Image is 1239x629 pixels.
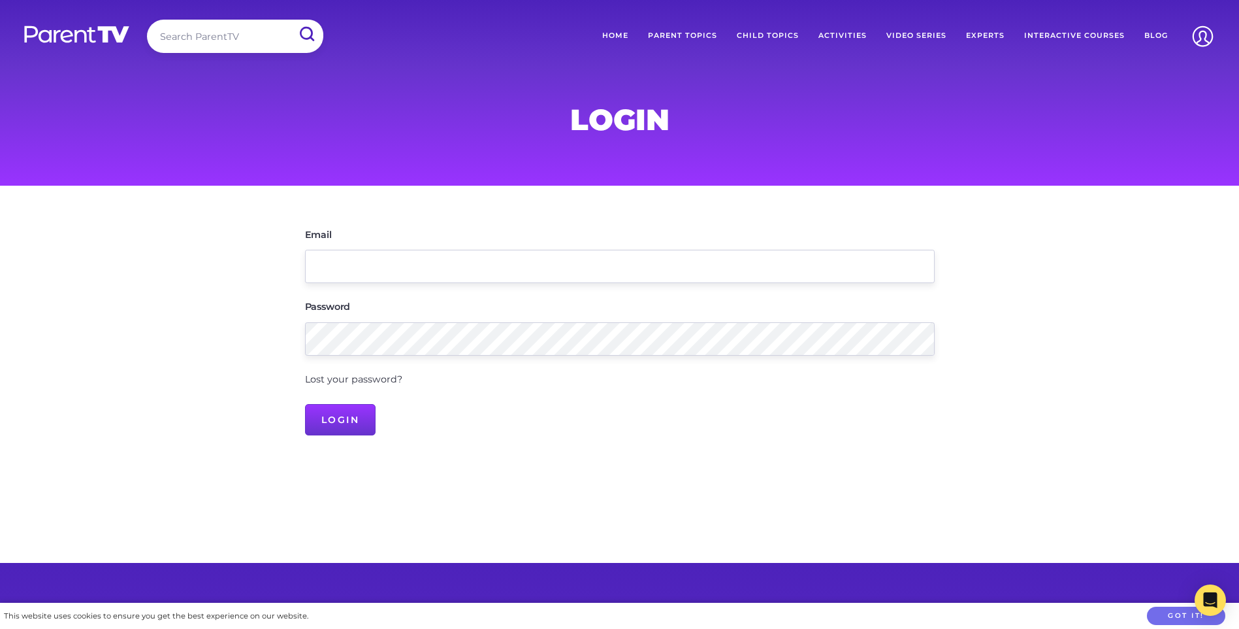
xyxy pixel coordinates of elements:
a: Lost your password? [305,373,402,385]
a: Interactive Courses [1014,20,1134,52]
label: Password [305,302,351,311]
div: This website uses cookies to ensure you get the best experience on our website. [4,609,308,623]
h1: Login [305,107,935,133]
button: Got it! [1147,607,1225,626]
img: parenttv-logo-white.4c85aaf.svg [23,25,131,44]
input: Submit [289,20,323,49]
a: Home [592,20,638,52]
a: Parent Topics [638,20,727,52]
a: Activities [809,20,877,52]
a: Child Topics [727,20,809,52]
img: Account [1186,20,1219,53]
div: Open Intercom Messenger [1195,585,1226,616]
a: Blog [1134,20,1178,52]
input: Search ParentTV [147,20,323,53]
label: Email [305,230,332,239]
input: Login [305,404,376,435]
a: Video Series [877,20,956,52]
a: Experts [956,20,1014,52]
